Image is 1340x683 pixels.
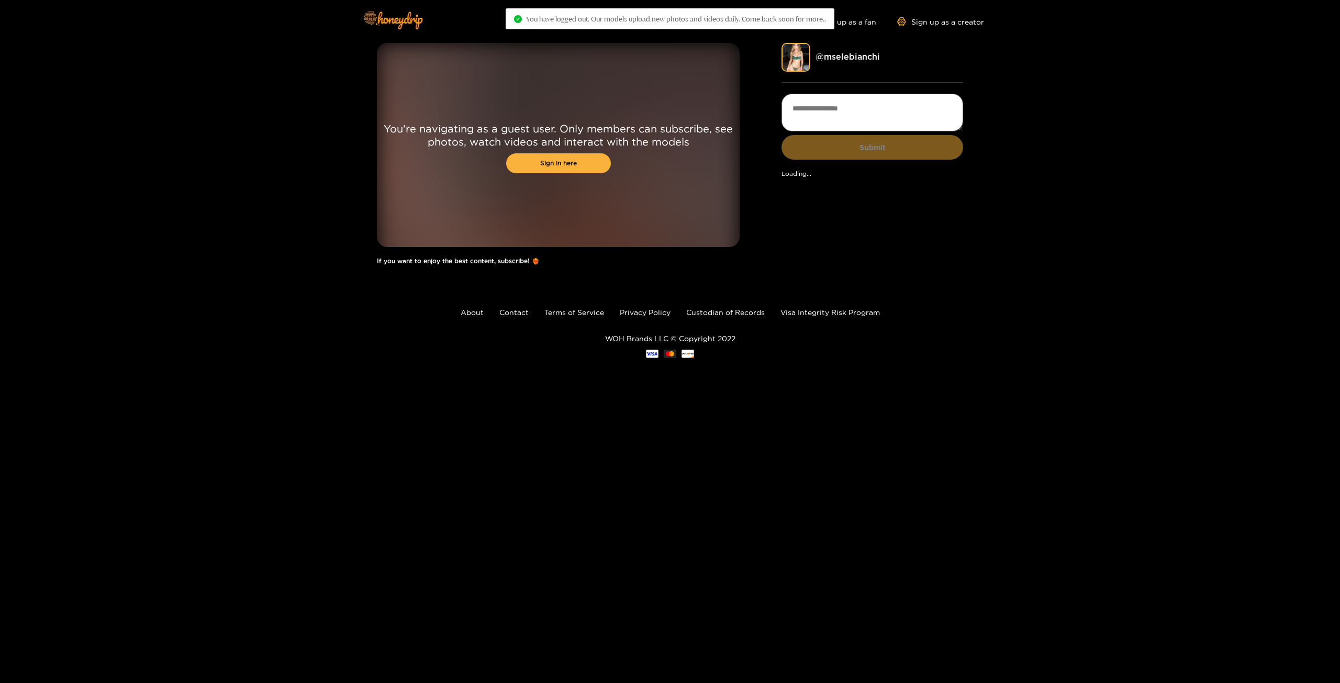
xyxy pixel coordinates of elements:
[897,17,984,26] a: Sign up as a creator
[514,15,522,23] span: check-circle
[781,135,963,160] button: Submit
[816,52,880,61] a: @ mselebianchi
[506,153,611,173] a: Sign in here
[461,308,484,316] a: About
[620,308,671,316] a: Privacy Policy
[526,15,826,23] span: You have logged out. Our models upload new photos and videos daily. Come back soon for more..
[377,122,740,148] p: You're navigating as a guest user. Only members can subscribe, see photos, watch videos and inter...
[544,308,604,316] a: Terms of Service
[499,308,529,316] a: Contact
[686,308,765,316] a: Custodian of Records
[377,257,740,265] h1: If you want to enjoy the best content, subscribe! ❤️‍🔥
[781,170,963,177] div: Loading...
[780,308,880,316] a: Visa Integrity Risk Program
[781,43,810,72] img: mselebianchi
[805,17,876,26] a: Sign up as a fan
